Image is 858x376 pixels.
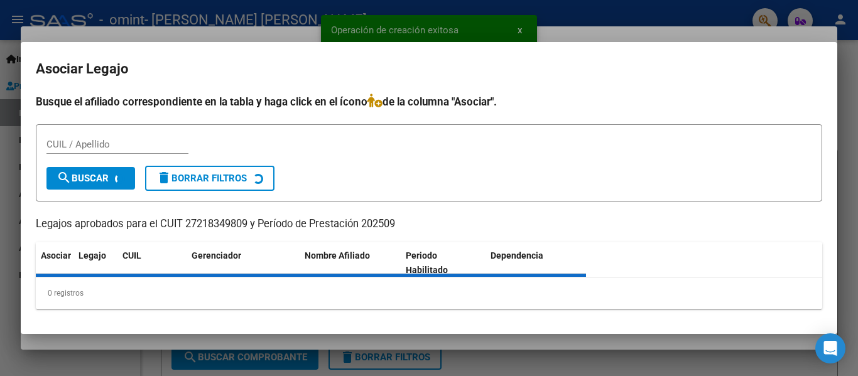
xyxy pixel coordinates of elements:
span: CUIL [122,250,141,261]
mat-icon: search [57,170,72,185]
h2: Asociar Legajo [36,57,822,81]
datatable-header-cell: Gerenciador [187,242,300,284]
datatable-header-cell: Periodo Habilitado [401,242,486,284]
button: Borrar Filtros [145,166,274,191]
datatable-header-cell: Asociar [36,242,73,284]
span: Asociar [41,250,71,261]
button: Buscar [46,167,135,190]
datatable-header-cell: Legajo [73,242,117,284]
span: Buscar [57,173,109,184]
span: Legajo [79,250,106,261]
span: Periodo Habilitado [406,250,448,275]
p: Legajos aprobados para el CUIT 27218349809 y Período de Prestación 202509 [36,217,822,232]
div: 0 registros [36,277,822,309]
datatable-header-cell: Dependencia [486,242,587,284]
span: Borrar Filtros [156,173,247,184]
datatable-header-cell: CUIL [117,242,187,284]
div: Open Intercom Messenger [815,333,845,363]
span: Dependencia [491,250,543,261]
span: Nombre Afiliado [305,250,370,261]
h4: Busque el afiliado correspondiente en la tabla y haga click en el ícono de la columna "Asociar". [36,94,822,110]
span: Gerenciador [192,250,241,261]
mat-icon: delete [156,170,171,185]
datatable-header-cell: Nombre Afiliado [300,242,401,284]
